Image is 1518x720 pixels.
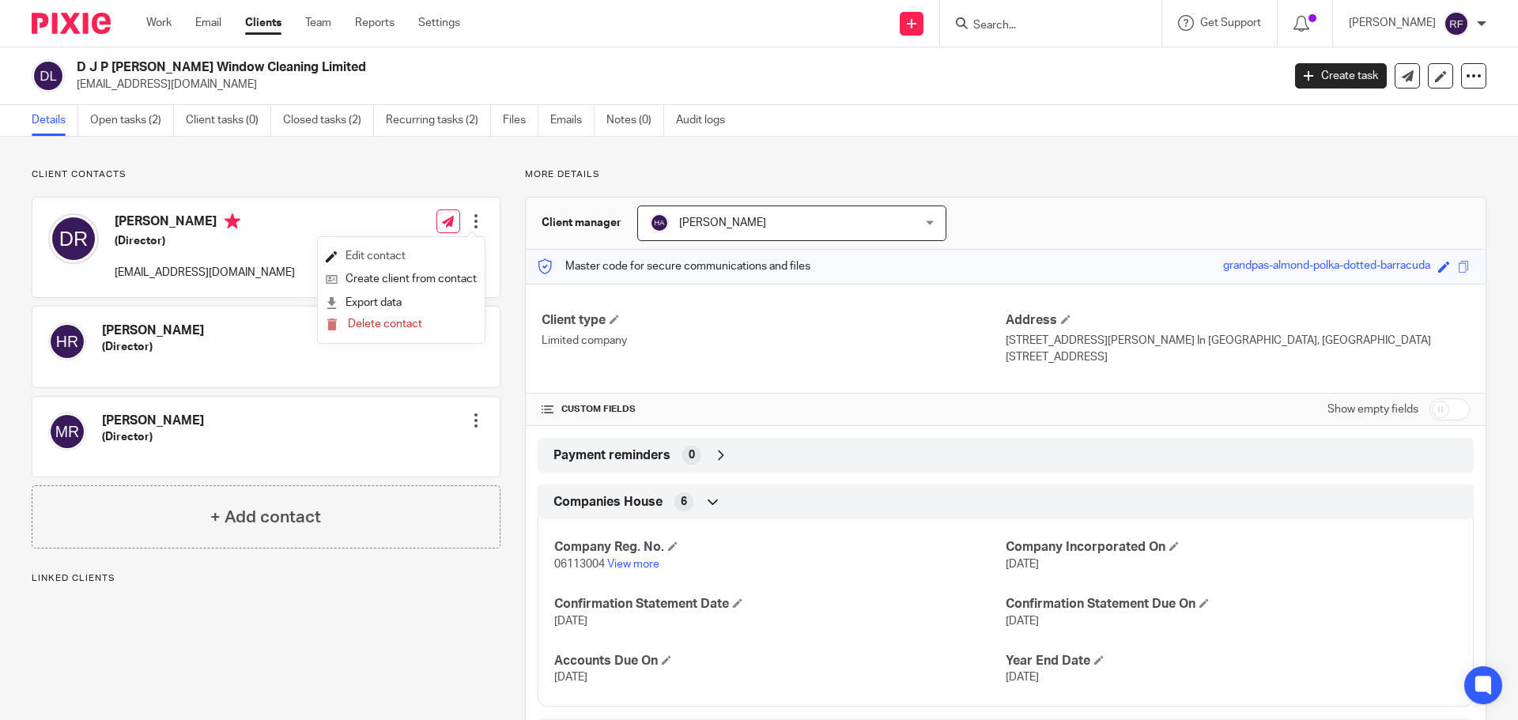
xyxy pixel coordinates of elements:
h4: [PERSON_NAME] [115,213,295,233]
h5: (Director) [102,429,204,445]
span: [DATE] [554,616,587,627]
h4: + Add contact [210,505,321,530]
p: Master code for secure communications and files [538,258,810,274]
span: Delete contact [348,319,422,330]
p: Limited company [542,333,1006,349]
button: Delete contact [326,315,422,335]
a: Settings [418,15,460,31]
h4: Company Reg. No. [554,539,1006,556]
input: Search [972,19,1114,33]
i: Primary [225,213,240,229]
p: [STREET_ADDRESS][PERSON_NAME] In [GEOGRAPHIC_DATA], [GEOGRAPHIC_DATA] [1006,333,1470,349]
img: Pixie [32,13,111,34]
h4: Address [1006,312,1470,329]
a: Export data [326,292,477,315]
a: Create client from contact [326,268,477,291]
a: Client tasks (0) [186,105,271,136]
span: 6 [681,494,687,510]
span: [DATE] [1006,559,1039,570]
p: More details [525,168,1486,181]
h4: [PERSON_NAME] [102,413,204,429]
a: Emails [550,105,595,136]
span: Get Support [1200,17,1261,28]
a: Create task [1295,63,1387,89]
div: grandpas-almond-polka-dotted-barracuda [1223,258,1430,276]
p: [PERSON_NAME] [1349,15,1436,31]
h4: [PERSON_NAME] [102,322,204,339]
span: Payment reminders [553,447,670,464]
h2: D J P [PERSON_NAME] Window Cleaning Limited [77,59,1033,76]
a: Details [32,105,78,136]
a: Notes (0) [606,105,664,136]
h4: Year End Date [1006,653,1457,669]
h4: Confirmation Statement Date [554,596,1006,613]
img: svg%3E [48,322,86,360]
a: View more [607,559,659,570]
a: Closed tasks (2) [283,105,374,136]
a: Team [305,15,331,31]
h4: CUSTOM FIELDS [542,403,1006,416]
h5: (Director) [115,233,295,249]
span: 06113004 [554,559,605,570]
span: 0 [689,447,695,463]
h3: Client manager [542,215,621,231]
img: svg%3E [48,213,99,264]
span: Companies House [553,494,663,511]
p: [EMAIL_ADDRESS][DOMAIN_NAME] [77,77,1271,92]
span: [DATE] [554,672,587,683]
span: [DATE] [1006,616,1039,627]
span: [DATE] [1006,672,1039,683]
a: Clients [245,15,281,31]
img: svg%3E [1444,11,1469,36]
a: Open tasks (2) [90,105,174,136]
h4: Client type [542,312,1006,329]
p: [EMAIL_ADDRESS][DOMAIN_NAME] [115,265,295,281]
h4: Confirmation Statement Due On [1006,596,1457,613]
h4: Accounts Due On [554,653,1006,669]
p: Linked clients [32,572,500,585]
p: Client contacts [32,168,500,181]
p: [STREET_ADDRESS] [1006,349,1470,365]
img: svg%3E [48,413,86,450]
label: Show empty fields [1327,401,1418,417]
a: Work [146,15,172,31]
span: [PERSON_NAME] [679,217,766,228]
a: Email [195,15,221,31]
h5: (Director) [102,339,204,355]
a: Recurring tasks (2) [386,105,491,136]
img: svg%3E [32,59,65,92]
a: Audit logs [676,105,737,136]
a: Reports [355,15,395,31]
h4: Company Incorporated On [1006,539,1457,556]
img: svg%3E [650,213,669,232]
a: Edit contact [326,245,477,268]
a: Files [503,105,538,136]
